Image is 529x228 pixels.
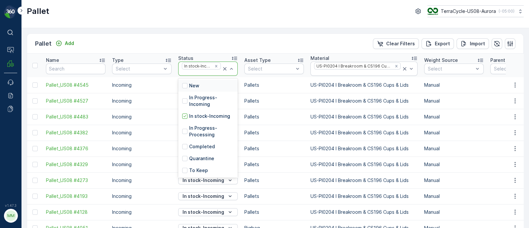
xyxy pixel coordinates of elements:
[241,157,307,172] td: Pallets
[32,162,38,167] div: Toggle Row Selected
[241,204,307,220] td: Pallets
[241,172,307,188] td: Pallets
[470,40,485,47] p: Import
[421,93,487,109] td: Manual
[307,172,421,188] td: US-PI0204 I Breakroom & CS196 Cups & Lids
[32,194,38,199] div: Toggle Row Selected
[241,188,307,204] td: Pallets
[241,77,307,93] td: Pallets
[46,129,105,136] a: Pallet_US08 #4382
[109,157,175,172] td: Incoming
[490,57,528,64] p: Parent Materials
[27,6,49,17] p: Pallet
[373,38,419,49] button: Clear Filters
[421,125,487,141] td: Manual
[189,82,199,89] p: New
[307,109,421,125] td: US-PI0204 I Breakroom & CS196 Cups & Lids
[35,39,52,48] p: Pallet
[65,40,74,47] p: Add
[15,30,22,35] p: ⌘B
[32,209,38,215] div: Toggle Row Selected
[241,141,307,157] td: Pallets
[213,64,220,69] div: Remove In stock-Incoming
[386,40,415,47] p: Clear Filters
[241,109,307,125] td: Pallets
[46,209,105,215] span: Pallet_US08 #4128
[32,178,38,183] div: Toggle Row Selected
[421,141,487,157] td: Manual
[32,130,38,135] div: Toggle Row Selected
[46,177,105,184] a: Pallet_US08 #4273
[178,208,238,216] button: In stock-Incoming
[4,209,17,223] button: MM
[109,125,175,141] td: Incoming
[46,193,105,200] a: Pallet_US08 #4193
[314,63,392,69] div: US-PI0204 I Breakroom & CS196 Cups & Lids
[307,125,421,141] td: US-PI0204 I Breakroom & CS196 Cups & Lids
[46,145,105,152] a: Pallet_US08 #4376
[178,55,193,62] p: Status
[6,210,16,221] div: MM
[421,109,487,125] td: Manual
[183,177,224,184] p: In stock-Incoming
[241,93,307,109] td: Pallets
[182,63,212,69] div: In stock-Incoming
[421,204,487,220] td: Manual
[393,64,400,69] div: Remove US-PI0204 I Breakroom & CS196 Cups & Lids
[183,209,224,215] p: In stock-Incoming
[32,146,38,151] div: Toggle Row Selected
[248,66,294,72] p: Select
[32,98,38,104] div: Toggle Row Selected
[178,192,238,200] button: In stock-Incoming
[32,82,38,88] div: Toggle Row Selected
[189,167,208,174] p: To Keep
[46,114,105,120] a: Pallet_US08 #4483
[178,176,238,184] button: In stock-Incoming
[421,157,487,172] td: Manual
[46,57,59,64] p: Name
[307,157,421,172] td: US-PI0204 I Breakroom & CS196 Cups & Lids
[307,188,421,204] td: US-PI0204 I Breakroom & CS196 Cups & Lids
[241,125,307,141] td: Pallets
[307,204,421,220] td: US-PI0204 I Breakroom & CS196 Cups & Lids
[244,57,271,64] p: Asset Type
[109,172,175,188] td: Incoming
[189,143,215,150] p: Completed
[53,39,77,47] button: Add
[427,5,524,17] button: TerraCycle-US08-Aurora(-05:00)
[32,114,38,119] div: Toggle Row Selected
[189,113,230,119] p: In stock-Incoming
[499,9,514,14] p: ( -05:00 )
[435,40,450,47] p: Export
[46,82,105,88] a: Pallet_US08 #4545
[428,66,473,72] p: Select
[46,161,105,168] a: Pallet_US08 #4329
[189,125,234,138] p: In Progress-Processing
[421,172,487,188] td: Manual
[422,38,454,49] button: Export
[4,5,17,19] img: logo
[46,98,105,104] span: Pallet_US08 #4527
[421,188,487,204] td: Manual
[307,77,421,93] td: US-PI0204 I Breakroom & CS196 Cups & Lids
[441,8,496,15] p: TerraCycle-US08-Aurora
[189,94,234,108] p: In Progress-Incoming
[424,57,458,64] p: Weight Source
[427,8,438,15] img: image_ci7OI47.png
[183,193,224,200] p: In stock-Incoming
[116,66,161,72] p: Select
[189,155,214,162] p: Quarantine
[310,55,329,62] p: Material
[46,64,105,74] input: Search
[109,77,175,93] td: Incoming
[109,93,175,109] td: Incoming
[112,57,124,64] p: Type
[109,109,175,125] td: Incoming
